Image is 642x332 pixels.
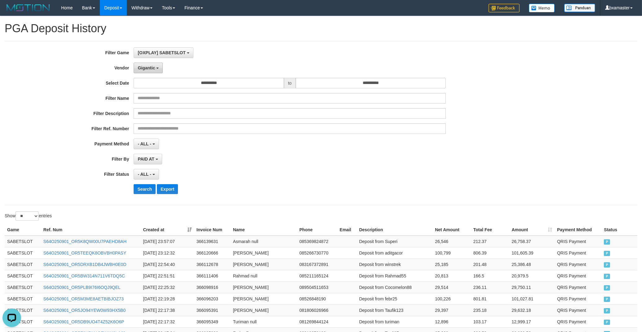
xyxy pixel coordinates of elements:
[138,141,151,146] span: - ALL -
[564,4,595,12] img: panduan.png
[357,236,433,247] td: Deposit from Superi
[604,251,610,256] span: PAID
[141,236,194,247] td: [DATE] 23:57:07
[194,281,231,293] td: 366098916
[231,304,297,316] td: [PERSON_NAME]
[297,316,337,327] td: 081269844124
[604,285,610,290] span: PAID
[604,308,610,313] span: PAID
[432,270,471,281] td: 20,813
[509,270,555,281] td: 20,979.5
[231,259,297,270] td: [PERSON_NAME]
[231,224,297,236] th: Name
[43,262,126,267] a: S64O250901_OR5DRXB1DB4JWBH0E0D
[43,273,125,278] a: S64O250901_OR5BW314N711V6TDQ5C
[604,262,610,268] span: PAID
[297,293,337,304] td: 08526848190
[471,247,509,259] td: 806.39
[529,4,555,12] img: Button%20Memo.svg
[5,236,41,247] td: SABETSLOT
[471,293,509,304] td: 801.81
[297,304,337,316] td: 081806026966
[134,47,193,58] button: [OXPLAY] SABETSLOT
[509,236,555,247] td: 26,758.37
[231,281,297,293] td: [PERSON_NAME]
[194,304,231,316] td: 366095391
[141,247,194,259] td: [DATE] 23:12:32
[432,247,471,259] td: 100,799
[43,250,126,255] a: S64O250901_OR5TEEQK8OBVBH0PASY
[194,270,231,281] td: 366111406
[509,316,555,327] td: 12,999.17
[555,281,601,293] td: QRIS Payment
[509,281,555,293] td: 29,750.11
[297,259,337,270] td: 083167372891
[194,259,231,270] td: 366112678
[231,236,297,247] td: Asmarah null
[509,247,555,259] td: 101,605.39
[555,259,601,270] td: QRIS Payment
[134,169,159,179] button: - ALL -
[509,259,555,270] td: 25,386.48
[297,247,337,259] td: 085266730770
[357,247,433,259] td: Deposit from aditgacor
[471,316,509,327] td: 103.17
[231,247,297,259] td: [PERSON_NAME]
[43,285,121,290] a: S64O250901_OR5PLB9I76I6OQJ9QEL
[604,297,610,302] span: PAID
[5,259,41,270] td: SABETSLOT
[357,259,433,270] td: Deposit from winstrek
[555,270,601,281] td: QRIS Payment
[15,211,39,221] select: Showentries
[297,270,337,281] td: 085211165124
[604,274,610,279] span: PAID
[471,259,509,270] td: 201.48
[509,304,555,316] td: 29,632.18
[134,63,163,73] button: Gigantic
[5,22,637,35] h1: PGA Deposit History
[555,304,601,316] td: QRIS Payment
[5,281,41,293] td: SABETSLOT
[5,3,52,12] img: MOTION_logo.png
[297,236,337,247] td: 085369824872
[141,270,194,281] td: [DATE] 22:51:51
[231,293,297,304] td: [PERSON_NAME]
[555,293,601,304] td: QRIS Payment
[231,316,297,327] td: Turiman null
[297,224,337,236] th: Phone
[5,293,41,304] td: SABETSLOT
[432,304,471,316] td: 29,397
[231,270,297,281] td: Rahmad null
[509,293,555,304] td: 101,027.81
[337,224,357,236] th: Email
[432,259,471,270] td: 25,185
[138,157,154,162] span: PAID AT
[138,50,185,55] span: [OXPLAY] SABETSLOT
[138,65,155,70] span: Gigantic
[141,281,194,293] td: [DATE] 22:25:32
[471,281,509,293] td: 236.11
[194,316,231,327] td: 366095349
[284,78,296,88] span: to
[2,2,21,21] button: Open LiveChat chat widget
[194,293,231,304] td: 366096203
[471,270,509,281] td: 166.5
[43,319,124,324] a: S64O250901_OR5DB9UO4T4Z52K6O6P
[604,320,610,325] span: PAID
[138,172,151,177] span: - ALL -
[5,247,41,259] td: SABETSLOT
[134,139,159,149] button: - ALL -
[357,304,433,316] td: Deposit from Taufik123
[489,4,520,12] img: Feedback.jpg
[432,236,471,247] td: 26,546
[141,293,194,304] td: [DATE] 22:19:28
[134,154,162,164] button: PAID AT
[194,224,231,236] th: Invoice Num
[43,239,126,244] a: S64O250901_OR5K8QW00U7PAEHD8AH
[432,316,471,327] td: 12,896
[5,224,41,236] th: Game
[357,224,433,236] th: Description
[141,259,194,270] td: [DATE] 22:54:40
[432,281,471,293] td: 29,514
[509,224,555,236] th: Amount: activate to sort column ascending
